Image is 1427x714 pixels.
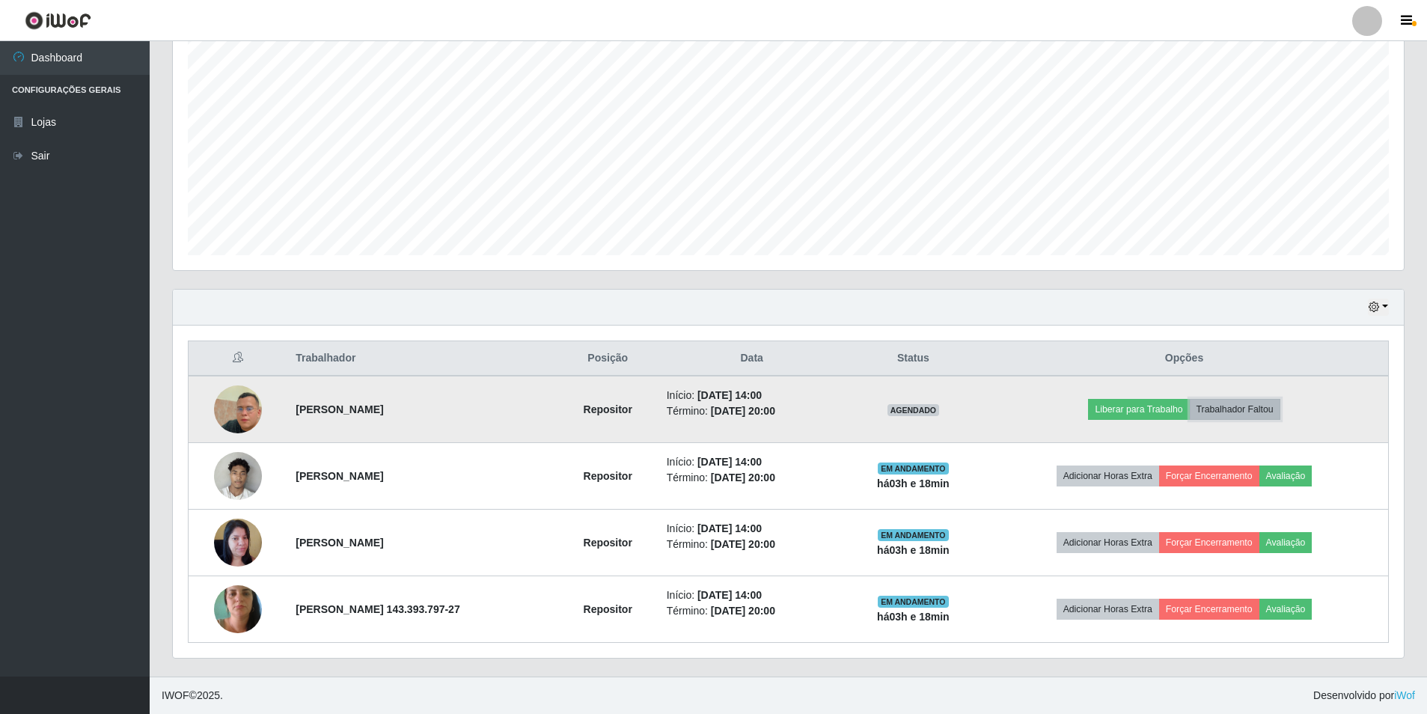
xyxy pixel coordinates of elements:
th: Trabalhador [287,341,557,376]
li: Término: [667,603,837,619]
span: EM ANDAMENTO [878,463,949,475]
button: Trabalhador Faltou [1190,399,1280,420]
strong: Repositor [584,470,632,482]
time: [DATE] 20:00 [711,405,775,417]
button: Adicionar Horas Extra [1057,599,1159,620]
button: Forçar Encerramento [1159,599,1259,620]
li: Término: [667,403,837,419]
strong: Repositor [584,603,632,615]
img: CoreUI Logo [25,11,91,30]
li: Término: [667,537,837,552]
button: Avaliação [1259,532,1313,553]
span: EM ANDAMENTO [878,529,949,541]
img: 1757598947287.jpeg [214,577,262,641]
time: [DATE] 14:00 [697,589,762,601]
img: 1756206634437.jpeg [214,510,262,574]
time: [DATE] 14:00 [697,456,762,468]
time: [DATE] 20:00 [711,605,775,617]
button: Liberar para Trabalho [1088,399,1189,420]
time: [DATE] 20:00 [711,472,775,483]
button: Forçar Encerramento [1159,532,1259,553]
th: Status [846,341,980,376]
span: AGENDADO [887,404,940,416]
strong: Repositor [584,537,632,549]
th: Data [658,341,846,376]
button: Avaliação [1259,599,1313,620]
strong: [PERSON_NAME] 143.393.797-27 [296,603,459,615]
th: Posição [558,341,658,376]
strong: há 03 h e 18 min [877,611,950,623]
button: Adicionar Horas Extra [1057,532,1159,553]
span: Desenvolvido por [1313,688,1415,704]
img: 1752582436297.jpeg [214,444,262,507]
th: Opções [980,341,1388,376]
a: iWof [1394,689,1415,701]
button: Forçar Encerramento [1159,466,1259,486]
span: EM ANDAMENTO [878,596,949,608]
li: Início: [667,521,837,537]
strong: há 03 h e 18 min [877,477,950,489]
strong: [PERSON_NAME] [296,470,383,482]
li: Início: [667,388,837,403]
img: 1743539539732.jpeg [214,367,262,452]
span: © 2025 . [162,688,223,704]
strong: Repositor [584,403,632,415]
strong: [PERSON_NAME] [296,537,383,549]
span: IWOF [162,689,189,701]
time: [DATE] 14:00 [697,522,762,534]
li: Início: [667,454,837,470]
button: Adicionar Horas Extra [1057,466,1159,486]
strong: há 03 h e 18 min [877,544,950,556]
strong: [PERSON_NAME] [296,403,383,415]
time: [DATE] 14:00 [697,389,762,401]
li: Início: [667,588,837,603]
time: [DATE] 20:00 [711,538,775,550]
li: Término: [667,470,837,486]
button: Avaliação [1259,466,1313,486]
